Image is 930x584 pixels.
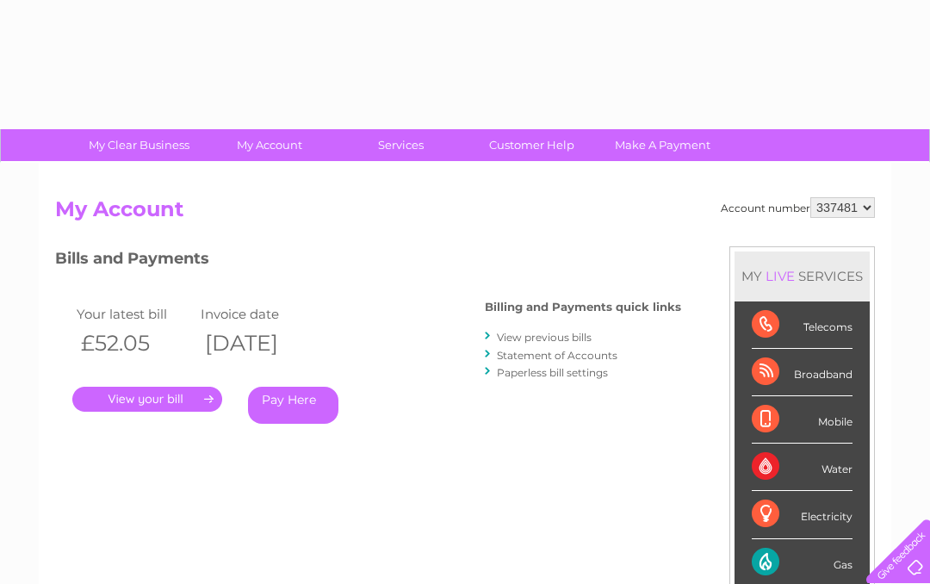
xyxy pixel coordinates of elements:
[248,387,338,424] a: Pay Here
[196,326,320,361] th: [DATE]
[497,349,617,362] a: Statement of Accounts
[196,302,320,326] td: Invoice date
[72,302,196,326] td: Your latest bill
[735,252,870,301] div: MY SERVICES
[497,331,592,344] a: View previous bills
[497,366,608,379] a: Paperless bill settings
[330,129,472,161] a: Services
[721,197,875,218] div: Account number
[762,268,798,284] div: LIVE
[55,246,681,276] h3: Bills and Payments
[752,491,852,538] div: Electricity
[72,326,196,361] th: £52.05
[461,129,603,161] a: Customer Help
[72,387,222,412] a: .
[68,129,210,161] a: My Clear Business
[485,301,681,314] h4: Billing and Payments quick links
[55,197,875,230] h2: My Account
[752,349,852,396] div: Broadband
[752,396,852,444] div: Mobile
[752,444,852,491] div: Water
[199,129,341,161] a: My Account
[752,301,852,349] div: Telecoms
[592,129,734,161] a: Make A Payment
